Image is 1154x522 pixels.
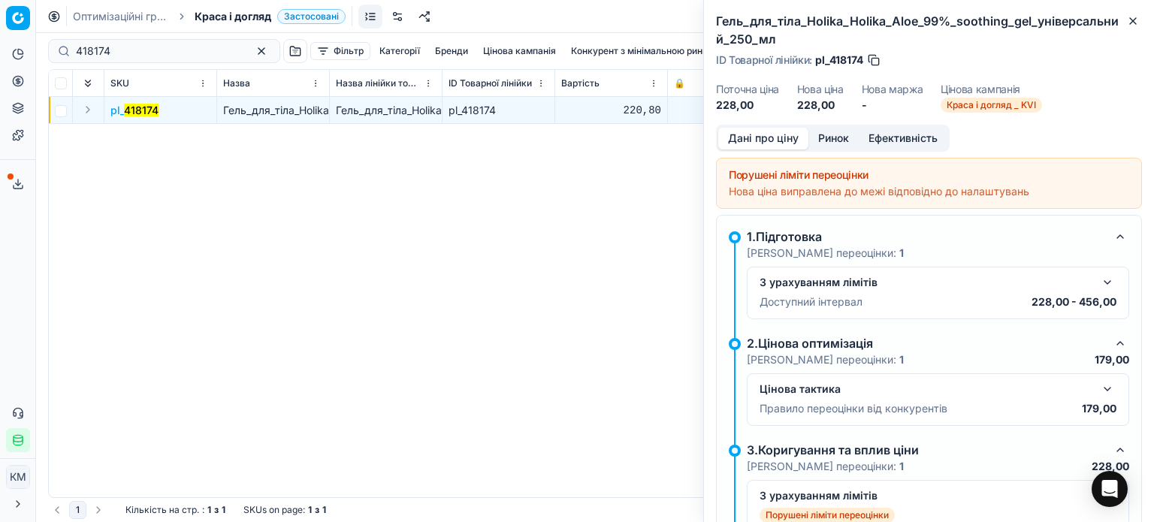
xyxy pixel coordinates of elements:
[716,98,779,113] dd: 228,00
[1082,401,1116,416] p: 179,00
[747,352,904,367] p: [PERSON_NAME] переоцінки:
[565,42,765,60] button: Конкурент з мінімальною ринковою ціною
[1095,352,1129,367] p: 179,00
[110,77,129,89] span: SKU
[941,98,1042,113] span: Краса і догляд _ KVI
[124,104,159,116] mark: 418174
[322,504,326,516] strong: 1
[797,98,844,113] dd: 228,00
[73,9,346,24] nav: breadcrumb
[760,294,862,309] p: Доступний інтервал
[308,504,312,516] strong: 1
[110,103,159,118] button: pl_418174
[125,504,199,516] span: Кількість на стр.
[899,460,904,472] strong: 1
[315,504,319,516] strong: з
[195,9,271,24] span: Краса і догляд
[277,9,346,24] span: Застосовані
[1092,459,1129,474] p: 228,00
[718,128,808,149] button: Дані про ціну
[760,275,1092,290] div: З урахуванням лімітів
[716,55,812,65] span: ID Товарної лінійки :
[207,504,211,516] strong: 1
[310,42,370,60] button: Фільтр
[716,12,1142,48] h2: Гель_для_тіла_Holika_Holika_Aloe_99%_soothing_gel_універсальний_250_мл
[674,77,685,89] span: 🔒
[223,104,606,116] span: Гель_для_тіла_Holika_Holika_Aloe_99%_soothing_gel_універсальний_250_мл
[760,382,1092,397] div: Цінова тактика
[862,84,923,95] dt: Нова маржа
[110,103,159,118] span: pl_
[76,44,240,59] input: Пошук по SKU або назві
[747,459,904,474] p: [PERSON_NAME] переоцінки:
[1092,471,1128,507] div: Open Intercom Messenger
[48,501,107,519] nav: pagination
[941,84,1042,95] dt: Цінова кампанія
[449,77,532,89] span: ID Товарної лінійки
[561,77,600,89] span: Вартість
[48,501,66,519] button: Go to previous page
[477,42,562,60] button: Цінова кампанія
[336,103,436,118] div: Гель_для_тіла_Holika_Holika_Aloe_99%_soothing_gel_універсальний_250_мл
[214,504,219,516] strong: з
[79,101,97,119] button: Expand
[336,77,421,89] span: Назва лінійки товарів
[1032,294,1116,309] p: 228,00 - 456,00
[815,53,863,68] span: pl_418174
[6,465,30,489] button: КM
[747,228,1105,246] div: 1.Підготовка
[760,401,947,416] p: Правило переоцінки від конкурентів
[716,84,779,95] dt: Поточна ціна
[73,9,169,24] a: Оптимізаційні групи
[223,77,250,89] span: Назва
[729,184,1129,199] div: Нова ціна виправлена до межі відповідно до налаштувань
[69,501,86,519] button: 1
[89,501,107,519] button: Go to next page
[859,128,947,149] button: Ефективність
[243,504,305,516] span: SKUs on page :
[373,42,426,60] button: Категорії
[760,488,1092,503] div: З урахуванням лімітів
[747,334,1105,352] div: 2.Цінова оптимізація
[729,167,1129,183] div: Порушені ліміти переоцінки
[429,42,474,60] button: Бренди
[747,246,904,261] p: [PERSON_NAME] переоцінки:
[766,509,889,521] p: Порушені ліміти переоцінки
[449,103,548,118] div: pl_418174
[899,353,904,366] strong: 1
[899,246,904,259] strong: 1
[195,9,346,24] span: Краса і доглядЗастосовані
[747,441,1105,459] div: 3.Коригування та вплив ціни
[125,504,225,516] div: :
[222,504,225,516] strong: 1
[808,128,859,149] button: Ринок
[862,98,923,113] dd: -
[797,84,844,95] dt: Нова ціна
[7,466,29,488] span: КM
[561,103,661,118] div: 220,80
[79,74,97,92] button: Expand all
